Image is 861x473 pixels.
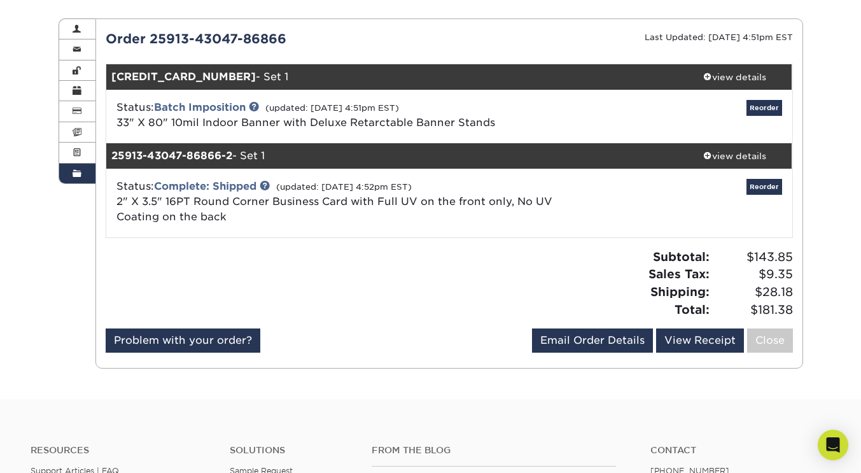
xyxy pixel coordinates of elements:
h4: From the Blog [372,445,616,456]
strong: [CREDIT_CARD_NUMBER] [111,71,256,83]
a: view details [678,143,792,169]
strong: 25913-43047-86866-2 [111,150,232,162]
small: Last Updated: [DATE] 4:51pm EST [645,32,793,42]
a: Batch Imposition [154,101,246,113]
div: view details [678,71,792,83]
span: $28.18 [713,283,793,301]
span: $9.35 [713,265,793,283]
strong: Shipping: [650,285,710,299]
a: 33" X 80" 10mil Indoor Banner with Deluxe Retarctable Banner Stands [116,116,495,129]
a: Contact [650,445,830,456]
h4: Resources [31,445,211,456]
a: Close [747,328,793,353]
a: 2" X 3.5" 16PT Round Corner Business Card with Full UV on the front only, No UV Coating on the back [116,195,552,223]
a: view details [678,64,792,90]
strong: Subtotal: [653,250,710,264]
div: - Set 1 [106,143,678,169]
strong: Sales Tax: [648,267,710,281]
a: View Receipt [656,328,744,353]
a: Email Order Details [532,328,653,353]
strong: Total: [675,302,710,316]
div: - Set 1 [106,64,678,90]
span: $181.38 [713,301,793,319]
div: Status: [107,179,563,225]
small: (updated: [DATE] 4:51pm EST) [265,103,399,113]
div: Open Intercom Messenger [818,430,848,460]
span: $143.85 [713,248,793,266]
div: Status: [107,100,563,131]
a: Problem with your order? [106,328,260,353]
a: Reorder [746,179,782,195]
h4: Solutions [230,445,353,456]
div: Order 25913-43047-86866 [96,29,449,48]
a: Reorder [746,100,782,116]
small: (updated: [DATE] 4:52pm EST) [276,182,412,192]
a: Complete: Shipped [154,180,256,192]
div: view details [678,150,792,162]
